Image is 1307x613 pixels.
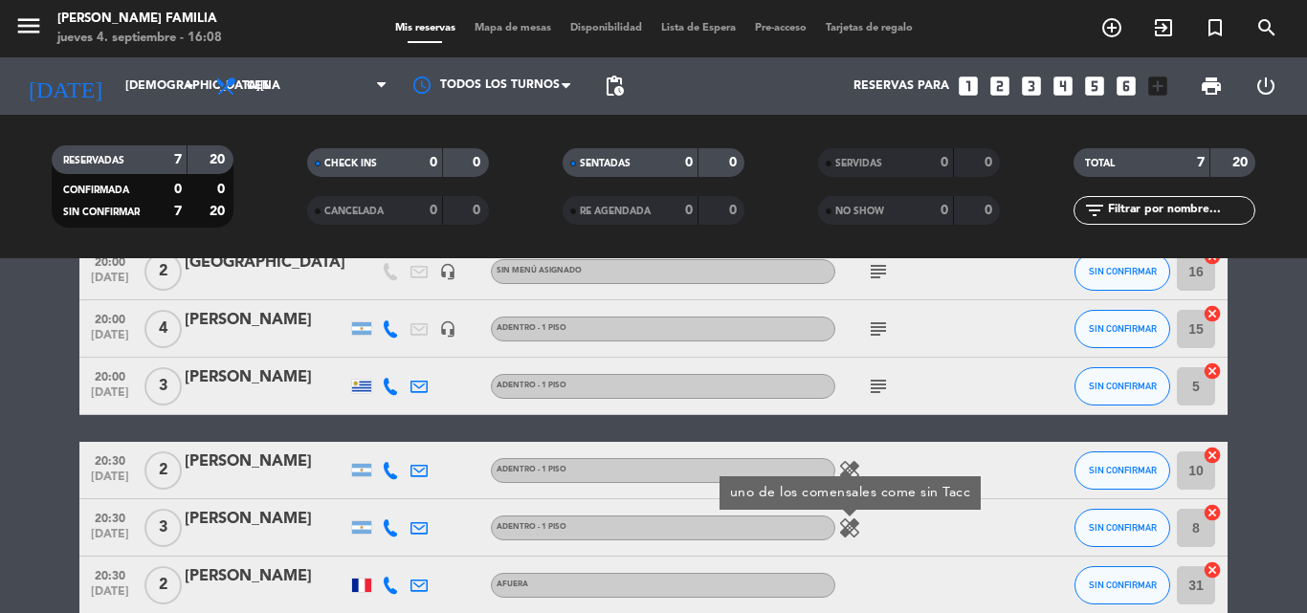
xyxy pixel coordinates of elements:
span: SENTADAS [580,159,631,168]
strong: 0 [985,156,996,169]
strong: 0 [941,204,948,217]
span: CHECK INS [324,159,377,168]
button: SIN CONFIRMAR [1074,451,1170,490]
i: subject [867,317,890,340]
div: [PERSON_NAME] [185,449,347,474]
i: exit_to_app [1152,16,1175,39]
strong: 7 [1197,156,1205,169]
span: [DATE] [86,329,134,351]
span: CANCELADA [324,207,384,216]
span: SIN CONFIRMAR [1089,381,1157,391]
i: filter_list [1083,199,1106,222]
strong: 20 [1232,156,1252,169]
span: Afuera [497,580,528,588]
span: RE AGENDADA [580,207,651,216]
i: turned_in_not [1204,16,1227,39]
span: SIN CONFIRMAR [1089,266,1157,276]
div: [GEOGRAPHIC_DATA] [185,251,347,275]
i: search [1255,16,1278,39]
span: SIN CONFIRMAR [1089,323,1157,334]
strong: 0 [985,204,996,217]
i: headset_mic [439,320,456,338]
strong: 20 [210,153,229,166]
span: SIN CONFIRMAR [63,208,140,217]
i: looks_5 [1082,74,1107,99]
div: [PERSON_NAME] [185,308,347,333]
span: [DATE] [86,272,134,294]
span: Disponibilidad [561,23,652,33]
span: SIN CONFIRMAR [1089,522,1157,533]
i: looks_two [987,74,1012,99]
span: Adentro - 1 Piso [497,466,566,473]
span: SIN CONFIRMAR [1089,580,1157,590]
i: arrow_drop_down [178,75,201,98]
i: subject [867,260,890,283]
span: 20:30 [86,506,134,528]
i: cancel [1203,361,1222,381]
span: Mis reservas [386,23,465,33]
button: SIN CONFIRMAR [1074,509,1170,547]
strong: 0 [941,156,948,169]
span: SERVIDAS [835,159,882,168]
strong: 0 [729,204,741,217]
i: cancel [1203,560,1222,580]
span: 2 [144,451,182,490]
strong: 0 [685,156,693,169]
i: add_circle_outline [1100,16,1123,39]
span: Reservas para [853,79,949,93]
div: LOG OUT [1238,57,1293,115]
strong: 0 [473,156,484,169]
i: looks_6 [1114,74,1139,99]
i: healing [838,459,861,482]
span: 20:00 [86,364,134,386]
span: 3 [144,509,182,547]
strong: 20 [210,205,229,218]
button: SIN CONFIRMAR [1074,367,1170,405]
button: SIN CONFIRMAR [1074,566,1170,604]
strong: 0 [430,156,437,169]
span: 20:00 [86,307,134,329]
span: Tarjetas de regalo [816,23,922,33]
strong: 0 [729,156,741,169]
span: Adentro - 1 Piso [497,324,566,332]
span: Adentro - 1 Piso [497,382,566,389]
i: cancel [1203,304,1222,323]
strong: 0 [430,204,437,217]
span: [DATE] [86,471,134,493]
span: TOTAL [1085,159,1115,168]
div: [PERSON_NAME] FAMILIA [57,10,222,29]
span: RESERVADAS [63,156,124,165]
i: add_box [1145,74,1170,99]
div: [PERSON_NAME] [185,365,347,390]
i: cancel [1203,446,1222,465]
strong: 7 [174,205,182,218]
span: 20:30 [86,449,134,471]
span: 20:30 [86,563,134,585]
strong: 0 [174,183,182,196]
span: Lista de Espera [652,23,745,33]
span: pending_actions [603,75,626,98]
span: Sin menú asignado [497,267,582,274]
i: looks_4 [1051,74,1075,99]
input: Filtrar por nombre... [1106,200,1254,221]
i: power_settings_new [1254,75,1277,98]
div: [PERSON_NAME] [185,507,347,532]
span: 3 [144,367,182,405]
span: 2 [144,566,182,604]
strong: 0 [473,204,484,217]
span: Pre-acceso [745,23,816,33]
i: healing [838,516,861,539]
button: menu [14,11,43,47]
span: [DATE] [86,386,134,408]
i: looks_one [956,74,981,99]
span: Adentro - 1 Piso [497,523,566,531]
span: [DATE] [86,528,134,550]
i: looks_3 [1019,74,1044,99]
span: NO SHOW [835,207,884,216]
button: SIN CONFIRMAR [1074,252,1170,291]
span: print [1200,75,1223,98]
i: [DATE] [14,65,116,107]
div: uno de los comensales come sin Tacc [720,476,981,510]
span: 4 [144,310,182,348]
i: menu [14,11,43,40]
